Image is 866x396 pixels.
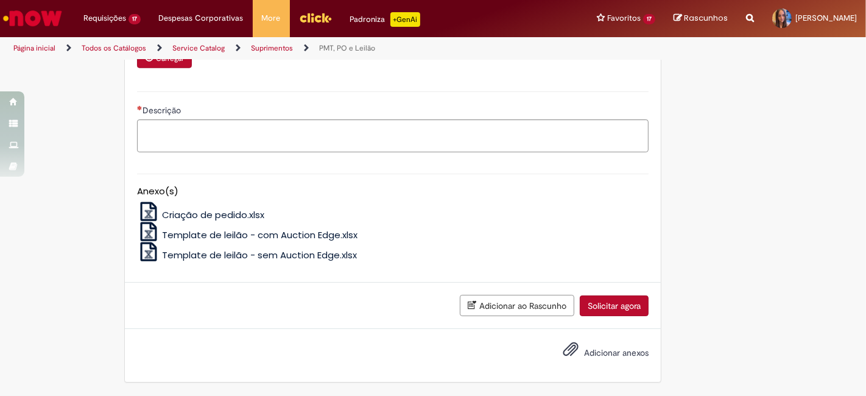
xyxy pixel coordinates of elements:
[607,12,641,24] span: Favoritos
[156,54,184,63] small: Carregar
[9,37,568,60] ul: Trilhas de página
[159,12,244,24] span: Despesas Corporativas
[460,295,574,316] button: Adicionar ao Rascunho
[137,105,143,110] span: Necessários
[143,105,183,116] span: Descrição
[251,43,293,53] a: Suprimentos
[82,43,146,53] a: Todos os Catálogos
[262,12,281,24] span: More
[390,12,420,27] p: +GenAi
[674,13,728,24] a: Rascunhos
[172,43,225,53] a: Service Catalog
[128,14,141,24] span: 17
[13,43,55,53] a: Página inicial
[137,228,358,241] a: Template de leilão - com Auction Edge.xlsx
[319,43,375,53] a: PMT, PO e Leilão
[299,9,332,27] img: click_logo_yellow_360x200.png
[350,12,420,27] div: Padroniza
[795,13,857,23] span: [PERSON_NAME]
[137,249,357,261] a: Template de leilão - sem Auction Edge.xlsx
[162,249,357,261] span: Template de leilão - sem Auction Edge.xlsx
[584,348,649,359] span: Adicionar anexos
[580,295,649,316] button: Solicitar agora
[137,119,649,152] textarea: Descrição
[560,338,582,366] button: Adicionar anexos
[684,12,728,24] span: Rascunhos
[643,14,655,24] span: 17
[162,208,264,221] span: Criação de pedido.xlsx
[83,12,126,24] span: Requisições
[162,228,357,241] span: Template de leilão - com Auction Edge.xlsx
[137,186,649,197] h5: Anexo(s)
[137,208,265,221] a: Criação de pedido.xlsx
[1,6,64,30] img: ServiceNow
